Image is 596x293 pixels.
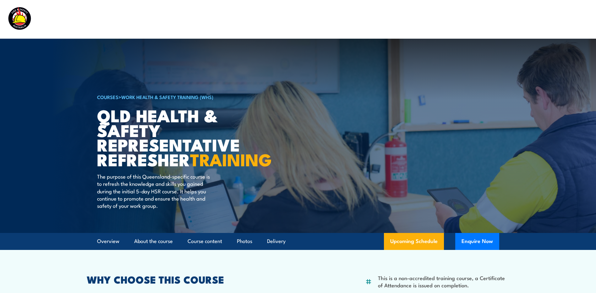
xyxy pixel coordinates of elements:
a: News [470,11,484,28]
a: Courses [255,11,275,28]
a: About the course [134,233,173,250]
a: Contact [547,11,566,28]
strong: TRAINING [190,146,272,172]
a: COURSES [97,93,118,100]
a: Delivery [267,233,286,250]
a: Work Health & Safety Training (WHS) [121,93,213,100]
p: The purpose of this Queensland-specific course is to refresh the knowledge and skills you gained ... [97,173,212,209]
a: Upcoming Schedule [384,233,444,250]
a: Photos [237,233,252,250]
a: Course content [188,233,222,250]
a: About Us [433,11,456,28]
li: This is a non-accredited training course, a Certificate of Attendance is issued on completion. [378,274,510,289]
h1: QLD Health & Safety Representative Refresher [97,108,252,167]
a: Course Calendar [288,11,330,28]
a: Overview [97,233,119,250]
h2: WHY CHOOSE THIS COURSE [87,275,270,284]
button: Enquire Now [455,233,499,250]
a: Emergency Response Services [344,11,419,28]
a: Learner Portal [497,11,533,28]
h6: > [97,93,252,101]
